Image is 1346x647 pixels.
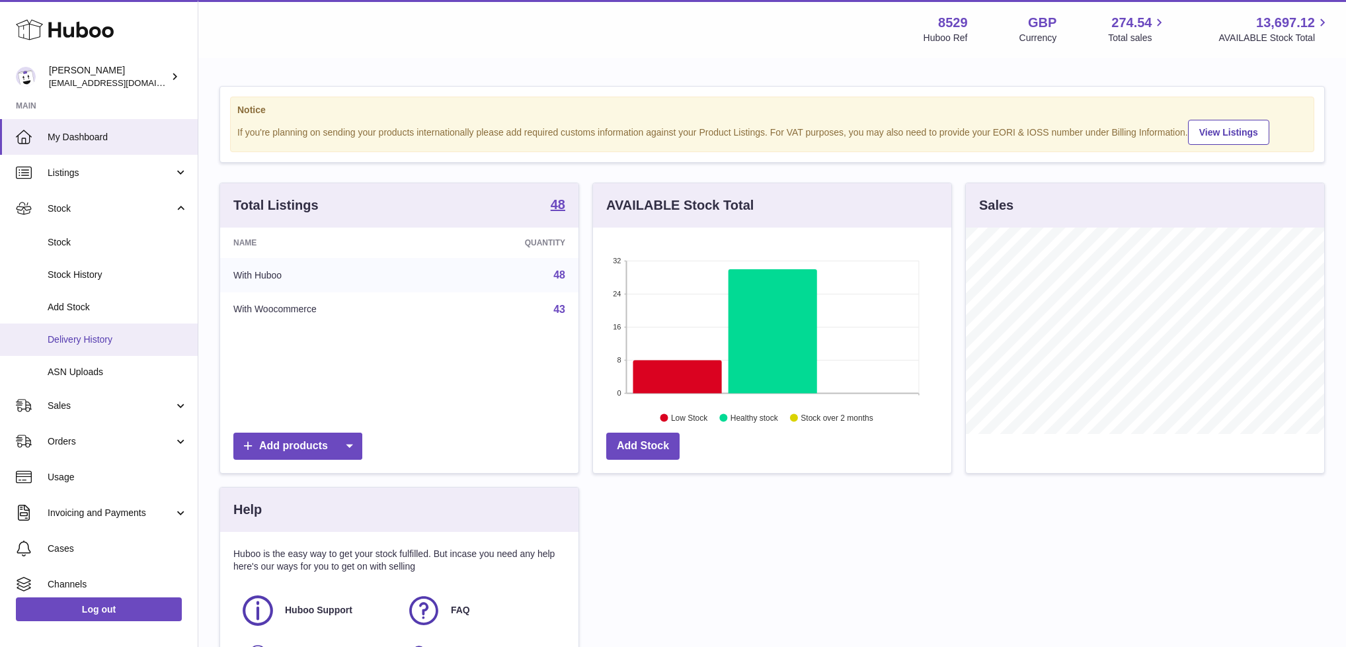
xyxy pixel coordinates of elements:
[442,228,578,258] th: Quantity
[48,471,188,484] span: Usage
[240,593,393,628] a: Huboo Support
[49,77,194,88] span: [EMAIL_ADDRESS][DOMAIN_NAME]
[233,196,319,214] h3: Total Listings
[606,196,754,214] h3: AVAILABLE Stock Total
[1028,14,1056,32] strong: GBP
[48,167,174,179] span: Listings
[606,433,680,460] a: Add Stock
[48,301,188,314] span: Add Stock
[613,323,621,331] text: 16
[48,269,188,281] span: Stock History
[1111,14,1152,32] span: 274.54
[233,501,262,519] h3: Help
[220,228,442,258] th: Name
[48,578,188,591] span: Channels
[671,413,708,423] text: Low Stock
[617,356,621,364] text: 8
[801,413,873,423] text: Stock over 2 months
[48,400,174,412] span: Sales
[979,196,1013,214] h3: Sales
[553,304,565,315] a: 43
[1108,32,1167,44] span: Total sales
[1019,32,1057,44] div: Currency
[48,542,188,555] span: Cases
[1218,14,1330,44] a: 13,697.12 AVAILABLE Stock Total
[613,257,621,265] text: 32
[924,32,968,44] div: Huboo Ref
[16,67,36,87] img: admin@redgrass.ch
[48,366,188,378] span: ASN Uploads
[48,202,174,215] span: Stock
[406,593,559,628] a: FAQ
[551,198,565,214] a: 48
[551,198,565,211] strong: 48
[451,604,470,617] span: FAQ
[49,64,168,89] div: [PERSON_NAME]
[48,131,188,144] span: My Dashboard
[1256,14,1315,32] span: 13,697.12
[233,433,362,460] a: Add products
[1188,120,1269,145] a: View Listings
[1218,32,1330,44] span: AVAILABLE Stock Total
[553,269,565,280] a: 48
[48,236,188,249] span: Stock
[1108,14,1167,44] a: 274.54 Total sales
[220,292,442,327] td: With Woocommerce
[731,413,779,423] text: Healthy stock
[16,597,182,621] a: Log out
[48,435,174,448] span: Orders
[938,14,968,32] strong: 8529
[220,258,442,292] td: With Huboo
[613,290,621,298] text: 24
[48,333,188,346] span: Delivery History
[617,389,621,397] text: 0
[237,118,1307,145] div: If you're planning on sending your products internationally please add required customs informati...
[237,104,1307,116] strong: Notice
[233,548,565,573] p: Huboo is the easy way to get your stock fulfilled. But incase you need any help here's our ways f...
[48,507,174,519] span: Invoicing and Payments
[285,604,352,617] span: Huboo Support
